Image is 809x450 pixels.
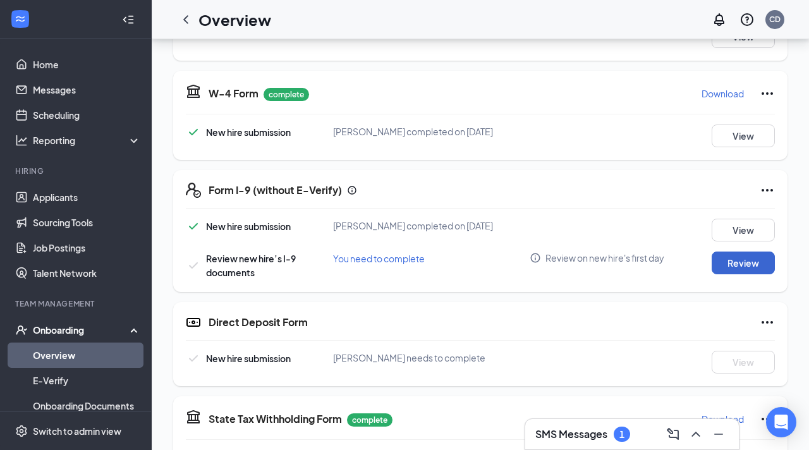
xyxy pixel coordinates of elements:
[712,351,775,374] button: View
[712,12,727,27] svg: Notifications
[760,315,775,330] svg: Ellipses
[712,219,775,241] button: View
[33,235,141,260] a: Job Postings
[33,393,141,418] a: Onboarding Documents
[688,427,703,442] svg: ChevronUp
[186,258,201,273] svg: Checkmark
[711,427,726,442] svg: Minimize
[198,9,271,30] h1: Overview
[186,219,201,234] svg: Checkmark
[702,413,744,425] p: Download
[209,315,308,329] h5: Direct Deposit Form
[206,126,291,138] span: New hire submission
[333,220,493,231] span: [PERSON_NAME] completed on [DATE]
[178,12,193,27] svg: ChevronLeft
[15,425,28,437] svg: Settings
[33,260,141,286] a: Talent Network
[769,14,781,25] div: CD
[33,134,142,147] div: Reporting
[712,252,775,274] button: Review
[33,425,121,437] div: Switch to admin view
[666,427,681,442] svg: ComposeMessage
[33,210,141,235] a: Sourcing Tools
[206,353,291,364] span: New hire submission
[535,427,607,441] h3: SMS Messages
[33,77,141,102] a: Messages
[186,315,201,330] svg: DirectDepositIcon
[333,253,425,264] span: You need to complete
[206,221,291,232] span: New hire submission
[33,368,141,393] a: E-Verify
[15,324,28,336] svg: UserCheck
[619,429,624,440] div: 1
[702,87,744,100] p: Download
[33,185,141,210] a: Applicants
[530,252,541,264] svg: Info
[14,13,27,25] svg: WorkstreamLogo
[333,352,485,363] span: [PERSON_NAME] needs to complete
[15,134,28,147] svg: Analysis
[686,424,706,444] button: ChevronUp
[333,126,493,137] span: [PERSON_NAME] completed on [DATE]
[663,424,683,444] button: ComposeMessage
[760,183,775,198] svg: Ellipses
[347,413,392,427] p: complete
[33,324,130,336] div: Onboarding
[712,125,775,147] button: View
[209,183,342,197] h5: Form I-9 (without E-Verify)
[186,409,201,424] svg: TaxGovernmentIcon
[701,83,745,104] button: Download
[15,166,138,176] div: Hiring
[33,102,141,128] a: Scheduling
[766,407,796,437] div: Open Intercom Messenger
[186,83,201,99] svg: TaxGovernmentIcon
[760,411,775,427] svg: Ellipses
[701,409,745,429] button: Download
[760,86,775,101] svg: Ellipses
[709,424,729,444] button: Minimize
[347,185,357,195] svg: Info
[739,12,755,27] svg: QuestionInfo
[545,252,664,264] span: Review on new hire's first day
[33,343,141,368] a: Overview
[122,13,135,26] svg: Collapse
[209,412,342,426] h5: State Tax Withholding Form
[186,183,201,198] svg: FormI9EVerifyIcon
[186,125,201,140] svg: Checkmark
[264,88,309,101] p: complete
[186,351,201,366] svg: Checkmark
[209,87,259,100] h5: W-4 Form
[15,298,138,309] div: Team Management
[206,253,296,278] span: Review new hire’s I-9 documents
[33,52,141,77] a: Home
